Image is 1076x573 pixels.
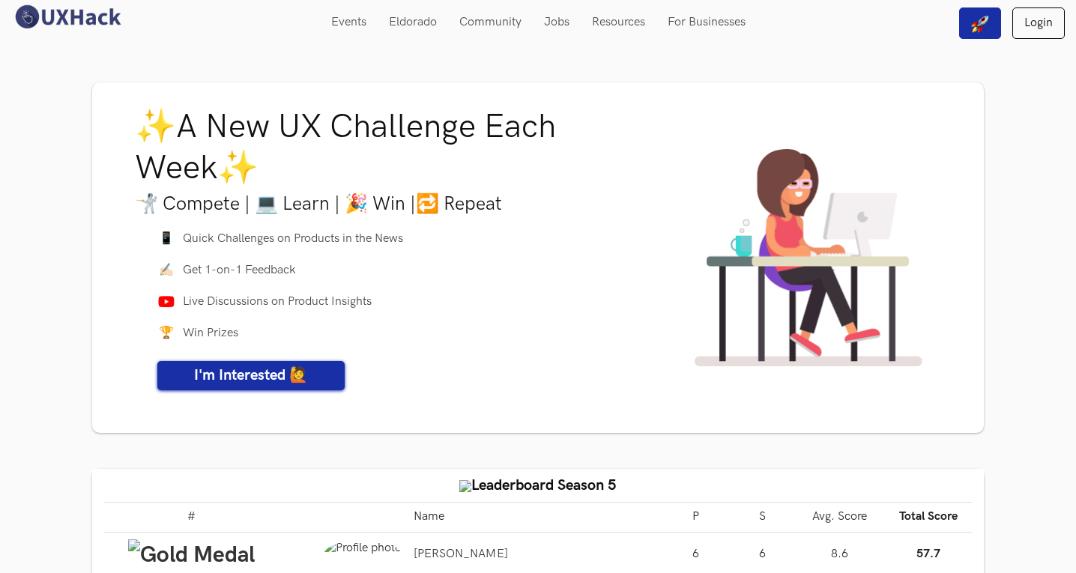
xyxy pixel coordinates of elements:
[135,106,684,189] h1: A New UX Challenge Each Week
[194,366,308,384] span: I'm Interested 🙋
[157,326,175,344] span: 🏆
[157,361,345,390] a: I'm Interested 🙋
[883,502,973,532] th: Total Score
[533,7,581,37] a: Jobs
[157,263,175,281] span: ✍🏻
[581,7,656,37] a: Resources
[103,476,973,494] h4: Leaderboard Season 5
[157,326,662,344] li: Win Prizes
[416,192,502,215] span: 🔁 Repeat
[695,149,922,366] img: UXHack cover
[157,231,175,249] span: 📱
[324,540,402,570] img: Profile photo
[414,547,508,561] a: [PERSON_NAME]
[448,7,533,37] a: Community
[459,480,471,492] img: trophy.png
[135,107,176,147] span: ✨
[128,539,255,572] img: Gold Medal
[796,502,883,532] th: Avg. Score
[656,7,757,37] a: For Businesses
[662,502,729,532] th: P
[135,193,684,215] h3: 🤺 Compete | 💻 Learn | 🎉 Win |
[971,15,989,33] img: rocket
[408,502,662,532] th: Name
[378,7,448,37] a: Eldorado
[1012,7,1065,39] a: Login
[157,231,662,249] li: Quick Challenges on Products in the News
[320,7,378,37] a: Events
[103,502,280,532] th: #
[157,294,662,312] li: Live Discussions on Product Insights
[217,148,259,188] span: ✨
[729,502,796,532] th: S
[157,263,662,281] li: Get 1-on-1 Feedback
[11,4,124,30] img: UXHack logo
[157,296,175,308] img: Youtube icon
